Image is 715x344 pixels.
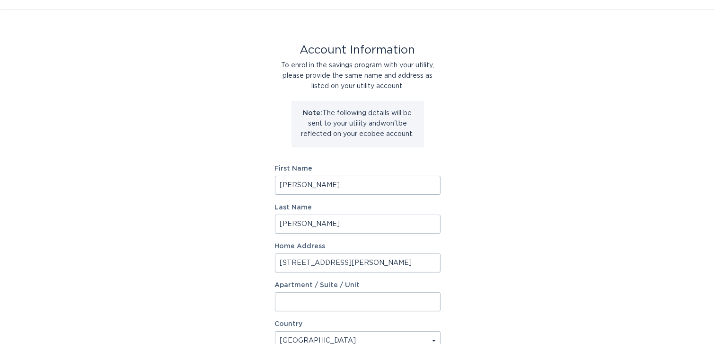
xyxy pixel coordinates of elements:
label: Home Address [275,243,441,250]
label: Last Name [275,204,441,211]
label: Country [275,321,303,327]
div: Account Information [275,45,441,55]
div: To enrol in the savings program with your utility, please provide the same name and address as li... [275,60,441,91]
strong: Note: [303,110,323,117]
p: The following details will be sent to your utility and won't be reflected on your ecobee account. [299,108,417,139]
label: Apartment / Suite / Unit [275,282,441,289]
label: First Name [275,165,441,172]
